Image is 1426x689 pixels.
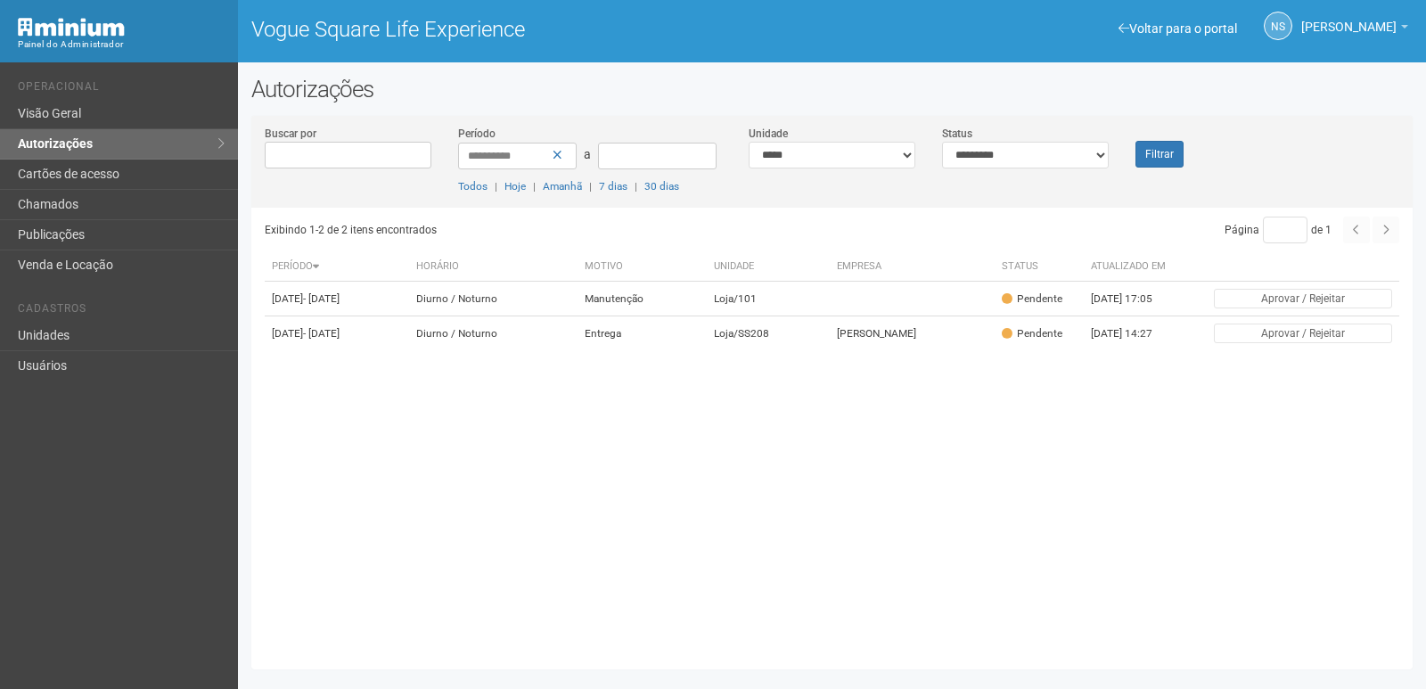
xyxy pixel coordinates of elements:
[1119,21,1237,36] a: Voltar para o portal
[707,316,830,351] td: Loja/SS208
[1225,224,1332,236] span: Página de 1
[533,180,536,193] span: |
[543,180,582,193] a: Amanhã
[578,252,707,282] th: Motivo
[1084,252,1182,282] th: Atualizado em
[599,180,627,193] a: 7 dias
[942,126,972,142] label: Status
[1214,289,1392,308] button: Aprovar / Rejeitar
[265,316,410,351] td: [DATE]
[1301,22,1408,37] a: [PERSON_NAME]
[1002,326,1062,341] div: Pendente
[578,316,707,351] td: Entrega
[635,180,637,193] span: |
[409,316,578,351] td: Diurno / Noturno
[1264,12,1292,40] a: NS
[749,126,788,142] label: Unidade
[707,282,830,316] td: Loja/101
[251,76,1413,103] h2: Autorizações
[18,37,225,53] div: Painel do Administrador
[409,282,578,316] td: Diurno / Noturno
[495,180,497,193] span: |
[18,18,125,37] img: Minium
[18,80,225,99] li: Operacional
[303,327,340,340] span: - [DATE]
[251,18,819,41] h1: Vogue Square Life Experience
[995,252,1084,282] th: Status
[589,180,592,193] span: |
[458,180,488,193] a: Todos
[458,126,496,142] label: Período
[265,252,410,282] th: Período
[830,252,995,282] th: Empresa
[1214,324,1392,343] button: Aprovar / Rejeitar
[409,252,578,282] th: Horário
[1084,282,1182,316] td: [DATE] 17:05
[1135,141,1184,168] button: Filtrar
[707,252,830,282] th: Unidade
[830,316,995,351] td: [PERSON_NAME]
[265,282,410,316] td: [DATE]
[265,126,316,142] label: Buscar por
[1084,316,1182,351] td: [DATE] 14:27
[303,292,340,305] span: - [DATE]
[584,147,591,161] span: a
[578,282,707,316] td: Manutenção
[1301,3,1397,34] span: Nicolle Silva
[265,217,826,243] div: Exibindo 1-2 de 2 itens encontrados
[18,302,225,321] li: Cadastros
[644,180,679,193] a: 30 dias
[504,180,526,193] a: Hoje
[1002,291,1062,307] div: Pendente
